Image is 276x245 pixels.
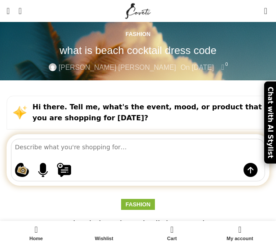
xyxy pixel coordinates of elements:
span: My account [210,236,269,241]
a: [PERSON_NAME] [PERSON_NAME] [59,62,176,73]
div: My wishlist [70,223,138,243]
a: Fashion [125,201,151,208]
h1: what is beach cocktail dress code [60,44,217,57]
time: On [DATE] [180,64,214,71]
span: Wishlist [75,236,134,241]
span: 0 [171,223,178,230]
a: Search [14,2,26,20]
a: My account [206,223,274,243]
span: Home [7,236,66,241]
img: author-avatar [49,63,57,71]
a: 0 [260,2,272,20]
span: Cart [143,236,202,241]
span: 0 [223,61,230,68]
div: My cart [138,223,206,243]
span: 0 [265,4,271,11]
a: 0 Cart [138,223,206,243]
a: Home [2,223,70,243]
div: My Wishlist [251,2,260,20]
a: Open mobile menu [2,2,14,20]
a: Wishlist [70,223,138,243]
a: Site logo [123,7,153,14]
h1: what is beach cocktail dress code [7,218,269,231]
a: 0 [218,61,227,73]
a: Fashion [125,31,151,37]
